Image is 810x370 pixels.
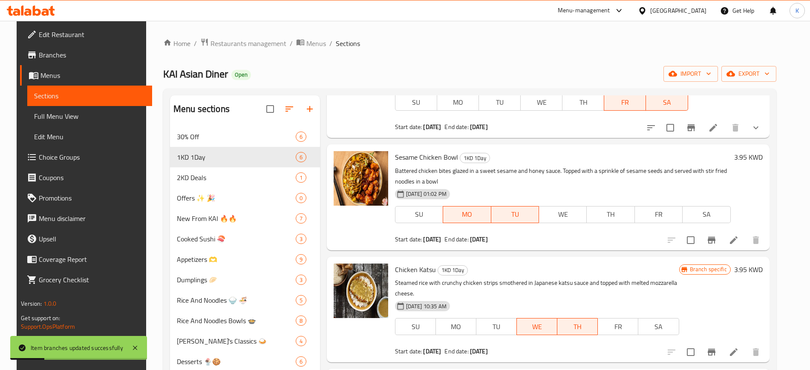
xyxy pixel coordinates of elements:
button: TU [491,206,539,223]
button: SA [638,318,679,335]
a: Branches [20,45,152,65]
span: SA [686,208,727,221]
b: [DATE] [470,121,488,132]
button: show more [746,118,766,138]
h6: 3.95 KWD [734,264,763,275]
span: Cooked Sushi 🍣 [177,234,296,244]
b: [DATE] [470,346,488,357]
button: TH [557,318,598,335]
button: TU [476,318,517,335]
h2: Menu sections [173,103,230,115]
img: Sesame Chicken Bowl [334,151,388,206]
div: 30% Off [177,132,296,142]
div: Menu-management [558,6,610,16]
button: MO [443,206,491,223]
span: End date: [444,234,468,245]
a: Choice Groups [20,147,152,167]
div: 1KD 1Day6 [170,147,320,167]
div: 1KD 1Day [438,265,468,275]
span: [DATE] 01:02 PM [403,190,450,198]
span: TH [561,321,594,333]
div: Rice And Noodles 🍚 🍜 [177,295,296,305]
button: FR [597,318,638,335]
span: SU [399,321,432,333]
span: FR [608,96,643,109]
div: Dumplings 🥟 [177,275,296,285]
span: SA [642,321,675,333]
button: delete [746,230,766,250]
a: Menus [20,65,152,86]
button: Branch-specific-item [701,230,722,250]
div: items [296,316,306,326]
span: Menus [306,38,326,49]
button: WE [520,94,562,111]
button: import [663,66,718,82]
a: Grocery Checklist [20,270,152,290]
button: delete [725,118,746,138]
span: import [670,69,711,79]
span: 9 [296,255,306,264]
p: Steamed rice with crunchy chicken strips smothered in Japanese katsu sauce and topped with melted... [395,278,679,299]
button: FR [604,94,646,111]
button: WE [539,206,587,223]
span: [PERSON_NAME]'s Classics 🍛 [177,336,296,346]
svg: Show Choices [751,123,761,133]
span: Desserts 🍨🍪 [177,356,296,367]
div: items [296,172,306,183]
span: TU [495,208,536,221]
button: FR [634,206,683,223]
div: New From KAI 🔥🔥 [177,213,296,224]
span: Offers ✨ 🎉 [177,193,296,203]
span: 1.0.0 [43,298,57,309]
span: Rice And Noodles Bowls 🍲 [177,316,296,326]
span: Select to update [682,343,700,361]
span: Menus [40,70,145,80]
span: End date: [444,121,468,132]
span: SU [399,96,434,109]
a: Edit Menu [27,126,152,147]
button: SU [395,318,436,335]
span: Choice Groups [39,152,145,162]
span: Coupons [39,172,145,183]
span: Version: [21,298,42,309]
span: KAI Asian Diner [163,64,228,83]
span: Chicken Katsu [395,263,436,276]
span: TH [590,208,631,221]
span: 7 [296,215,306,223]
span: Appetizers 🫶 [177,254,296,264]
a: Full Menu View [27,106,152,126]
button: export [721,66,776,82]
b: [DATE] [423,121,441,132]
span: Branch specific [686,265,730,273]
div: 2KD Deals1 [170,167,320,188]
button: Branch-specific-item [701,342,722,362]
a: Promotions [20,188,152,208]
span: Select to update [661,119,679,137]
span: WE [524,96,559,109]
li: / [290,38,293,49]
span: 6 [296,133,306,141]
div: 1KD 1Day [177,152,296,162]
p: Battered chicken bites glazed in a sweet sesame and honey sauce. Topped with a sprinkle of sesame... [395,166,731,187]
b: [DATE] [470,234,488,245]
span: MO [441,96,476,109]
span: SA [649,96,684,109]
span: 3 [296,235,306,243]
nav: breadcrumb [163,38,776,49]
img: Chicken Katsu [334,264,388,318]
span: End date: [444,346,468,357]
button: SU [395,206,443,223]
div: items [296,152,306,162]
a: Coverage Report [20,249,152,270]
span: FR [601,321,635,333]
a: Restaurants management [200,38,286,49]
div: items [296,295,306,305]
span: Start date: [395,234,422,245]
div: items [296,132,306,142]
button: SA [682,206,730,223]
button: TH [586,206,634,223]
div: items [296,275,306,285]
span: Get support on: [21,313,60,324]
